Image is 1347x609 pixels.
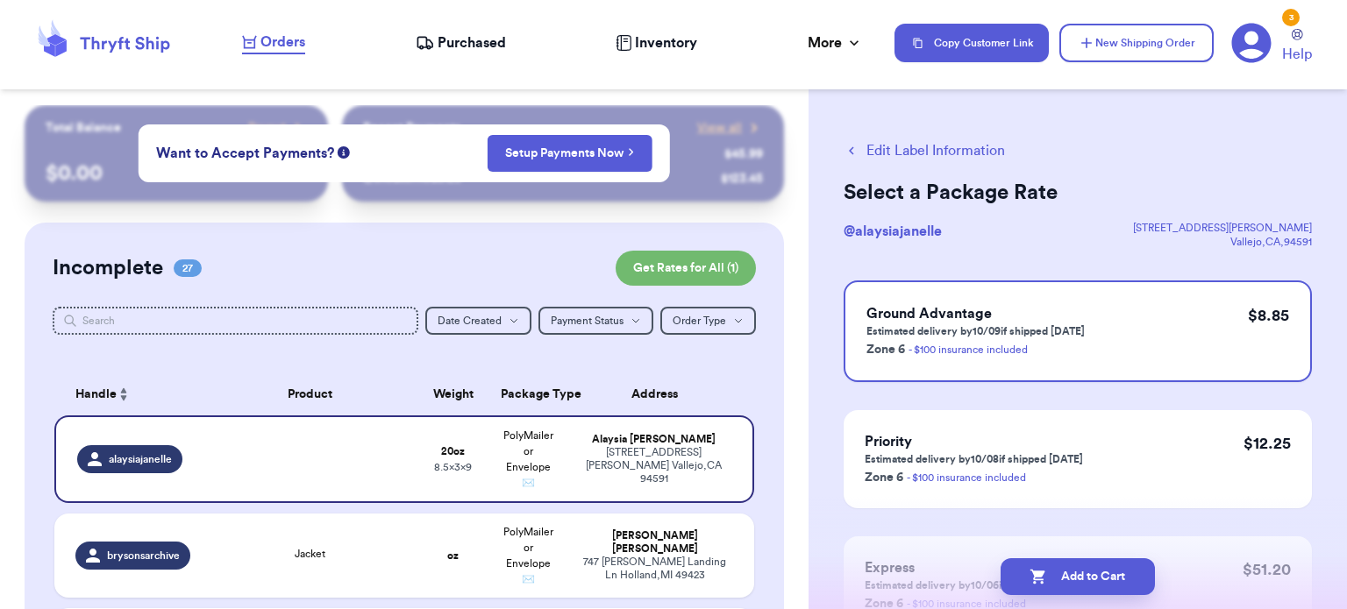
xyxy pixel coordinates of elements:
[46,119,121,137] p: Total Balance
[697,119,742,137] span: View all
[894,24,1049,62] button: Copy Customer Link
[503,430,553,488] span: PolyMailer or Envelope ✉️
[505,145,634,162] a: Setup Payments Now
[425,307,531,335] button: Date Created
[576,446,731,485] div: [STREET_ADDRESS][PERSON_NAME] Vallejo , CA 94591
[1282,29,1312,65] a: Help
[1133,235,1312,249] div: Vallejo , CA , 94591
[1001,558,1155,595] button: Add to Cart
[844,179,1312,207] h2: Select a Package Rate
[242,32,305,54] a: Orders
[434,462,472,472] span: 8.5 x 3 x 9
[866,307,992,321] span: Ground Advantage
[75,386,117,404] span: Handle
[46,159,308,188] p: $ 0.00
[673,315,726,326] span: Order Type
[551,315,624,326] span: Payment Status
[441,446,465,457] strong: 20 oz
[724,145,763,163] div: $ 45.99
[844,224,942,238] span: @ alaysiajanelle
[865,471,903,484] span: Zone 6
[1059,24,1214,62] button: New Shipping Order
[416,373,491,415] th: Weight
[109,452,172,466] span: alaysiajanelle
[660,307,756,335] button: Order Type
[416,32,506,53] a: Purchased
[576,529,733,556] div: [PERSON_NAME] [PERSON_NAME]
[697,119,763,137] a: View all
[566,373,754,415] th: Address
[866,324,1085,338] p: Estimated delivery by 10/09 if shipped [DATE]
[204,373,415,415] th: Product
[438,32,506,53] span: Purchased
[576,556,733,582] div: 747 [PERSON_NAME] Landing Ln Holland , MI 49423
[447,550,459,561] strong: oz
[487,135,652,172] button: Setup Payments Now
[616,251,756,286] button: Get Rates for All (1)
[1282,44,1312,65] span: Help
[909,344,1028,355] a: - $100 insurance included
[295,549,325,559] span: Jacket
[538,307,653,335] button: Payment Status
[616,32,697,53] a: Inventory
[865,435,912,449] span: Priority
[248,119,286,137] span: Payout
[808,32,863,53] div: More
[865,452,1083,466] p: Estimated delivery by 10/08 if shipped [DATE]
[907,472,1026,483] a: - $100 insurance included
[53,307,418,335] input: Search
[1133,221,1312,235] div: [STREET_ADDRESS][PERSON_NAME]
[53,254,163,282] h2: Incomplete
[490,373,566,415] th: Package Type
[260,32,305,53] span: Orders
[866,343,905,356] span: Zone 6
[576,433,731,446] div: Alaysia [PERSON_NAME]
[503,527,553,584] span: PolyMailer or Envelope ✉️
[363,119,460,137] p: Recent Payments
[107,549,180,563] span: brysonsarchive
[1231,23,1272,63] a: 3
[174,259,202,277] span: 27
[1244,431,1291,456] p: $ 12.25
[635,32,697,53] span: Inventory
[844,140,1005,161] button: Edit Label Information
[156,143,334,164] span: Want to Accept Payments?
[1248,303,1289,328] p: $ 8.85
[438,315,502,326] span: Date Created
[721,170,763,188] div: $ 123.45
[248,119,307,137] a: Payout
[1282,9,1300,26] div: 3
[117,384,131,405] button: Sort ascending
